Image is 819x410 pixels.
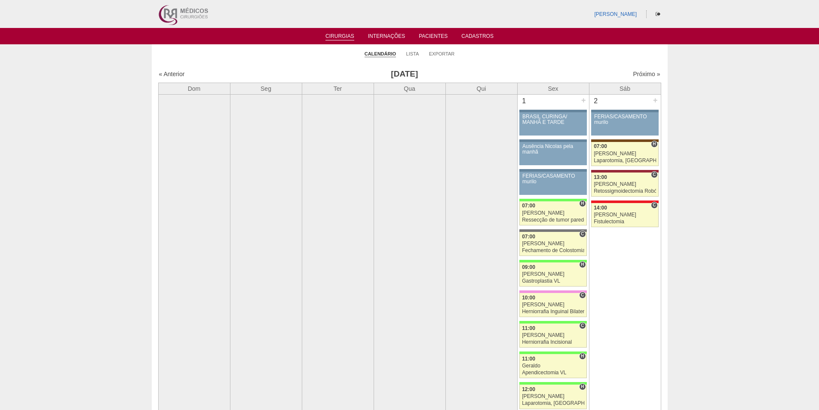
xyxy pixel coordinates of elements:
[594,151,656,157] div: [PERSON_NAME]
[522,234,535,240] span: 07:00
[522,325,535,331] span: 11:00
[656,12,660,17] i: Sair
[594,188,656,194] div: Retossigmoidectomia Robótica
[652,95,659,106] div: +
[594,114,656,125] div: FÉRIAS/CASAMENTO murilo
[522,241,584,247] div: [PERSON_NAME]
[594,158,656,163] div: Laparotomia, [GEOGRAPHIC_DATA], Drenagem, Bridas
[522,302,584,308] div: [PERSON_NAME]
[589,95,603,108] div: 2
[519,139,586,142] div: Key: Aviso
[522,309,584,314] div: Herniorrafia Inguinal Bilateral
[519,324,586,348] a: C 11:00 [PERSON_NAME] Herniorrafia Incisional
[522,401,584,406] div: Laparotomia, [GEOGRAPHIC_DATA], Drenagem, Bridas VL
[519,199,586,201] div: Key: Brasil
[519,229,586,232] div: Key: Santa Catarina
[651,141,657,148] span: Hospital
[522,339,584,345] div: Herniorrafia Incisional
[591,170,658,173] div: Key: Sírio Libanês
[522,210,584,216] div: [PERSON_NAME]
[522,386,535,392] span: 12:00
[522,394,584,399] div: [PERSON_NAME]
[445,83,517,94] th: Qui
[519,142,586,165] a: Ausência Nicolas pela manhã
[579,383,586,390] span: Hospital
[591,203,658,227] a: C 14:00 [PERSON_NAME] Fistulectomia
[651,171,657,178] span: Consultório
[594,11,637,17] a: [PERSON_NAME]
[519,321,586,324] div: Key: Brasil
[419,33,448,42] a: Pacientes
[365,51,396,57] a: Calendário
[589,83,661,94] th: Sáb
[594,219,656,225] div: Fistulectomia
[579,353,586,360] span: Hospital
[519,172,586,195] a: FÉRIAS/CASAMENTO murilo
[230,83,302,94] th: Seg
[159,71,185,77] a: « Anterior
[594,182,656,187] div: [PERSON_NAME]
[651,202,657,209] span: Consultório
[519,201,586,225] a: H 07:00 [PERSON_NAME] Ressecção de tumor parede abdominal pélvica
[519,112,586,136] a: BRASIL CURINGA/ MANHÃ E TARDE
[522,278,584,284] div: Gastroplastia VL
[594,212,656,218] div: [PERSON_NAME]
[579,261,586,268] span: Hospital
[522,370,584,376] div: Apendicectomia VL
[279,68,530,80] h3: [DATE]
[519,262,586,287] a: H 09:00 [PERSON_NAME] Gastroplastia VL
[579,200,586,207] span: Hospital
[522,295,535,301] span: 10:00
[522,114,584,125] div: BRASIL CURINGA/ MANHÃ E TARDE
[518,95,531,108] div: 1
[591,110,658,112] div: Key: Aviso
[158,83,230,94] th: Dom
[594,143,607,149] span: 07:00
[594,174,607,180] span: 13:00
[522,363,584,369] div: Geraldo
[519,260,586,262] div: Key: Brasil
[522,356,535,362] span: 11:00
[374,83,445,94] th: Qua
[461,33,494,42] a: Cadastros
[519,351,586,354] div: Key: Brasil
[522,217,584,223] div: Ressecção de tumor parede abdominal pélvica
[429,51,455,57] a: Exportar
[519,354,586,378] a: H 11:00 Geraldo Apendicectomia VL
[519,232,586,256] a: C 07:00 [PERSON_NAME] Fechamento de Colostomia ou Enterostomia
[522,333,584,338] div: [PERSON_NAME]
[519,169,586,172] div: Key: Aviso
[579,292,586,299] span: Consultório
[522,271,584,277] div: [PERSON_NAME]
[579,231,586,237] span: Consultório
[519,110,586,112] div: Key: Aviso
[522,144,584,155] div: Ausência Nicolas pela manhã
[519,290,586,293] div: Key: Albert Einstein
[522,264,535,270] span: 09:00
[519,293,586,317] a: C 10:00 [PERSON_NAME] Herniorrafia Inguinal Bilateral
[517,83,589,94] th: Sex
[522,173,584,185] div: FÉRIAS/CASAMENTO murilo
[591,139,658,142] div: Key: Santa Joana
[591,200,658,203] div: Key: Assunção
[591,142,658,166] a: H 07:00 [PERSON_NAME] Laparotomia, [GEOGRAPHIC_DATA], Drenagem, Bridas
[522,248,584,253] div: Fechamento de Colostomia ou Enterostomia
[594,205,607,211] span: 14:00
[633,71,660,77] a: Próximo »
[579,322,586,329] span: Consultório
[519,382,586,385] div: Key: Brasil
[522,203,535,209] span: 07:00
[406,51,419,57] a: Lista
[325,33,354,40] a: Cirurgias
[368,33,405,42] a: Internações
[519,385,586,409] a: H 12:00 [PERSON_NAME] Laparotomia, [GEOGRAPHIC_DATA], Drenagem, Bridas VL
[591,173,658,197] a: C 13:00 [PERSON_NAME] Retossigmoidectomia Robótica
[302,83,374,94] th: Ter
[580,95,587,106] div: +
[591,112,658,136] a: FÉRIAS/CASAMENTO murilo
